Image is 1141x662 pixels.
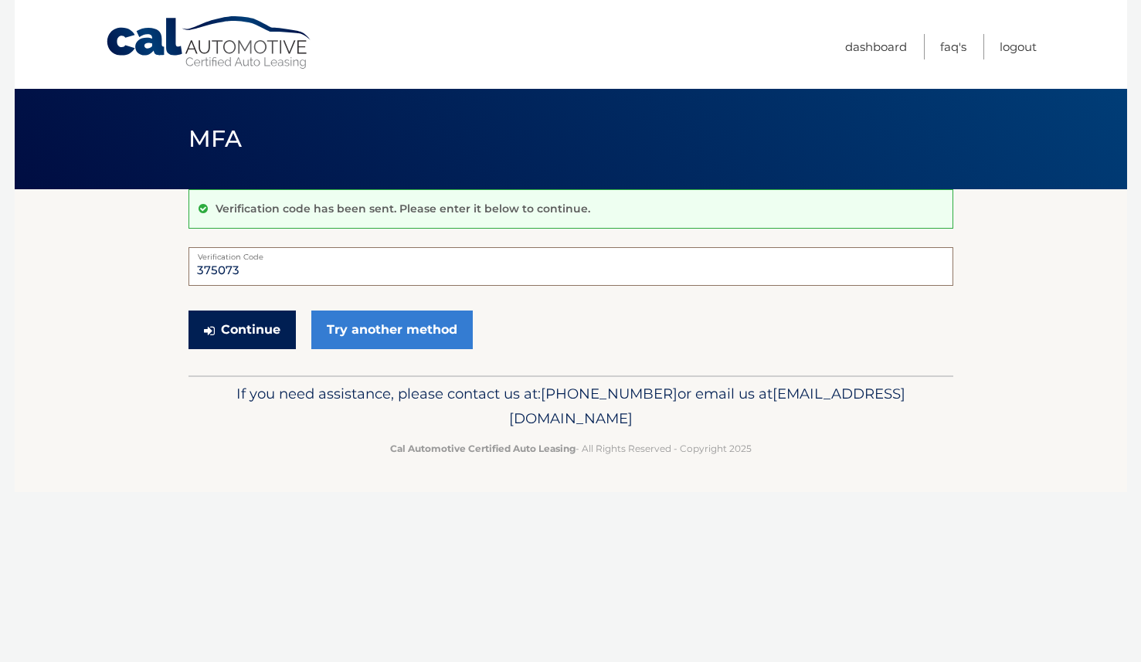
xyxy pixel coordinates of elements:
a: FAQ's [940,34,966,59]
a: Cal Automotive [105,15,314,70]
span: [PHONE_NUMBER] [541,385,677,402]
a: Try another method [311,311,473,349]
span: [EMAIL_ADDRESS][DOMAIN_NAME] [509,385,905,427]
span: MFA [188,124,243,153]
a: Dashboard [845,34,907,59]
label: Verification Code [188,247,953,260]
p: Verification code has been sent. Please enter it below to continue. [216,202,590,216]
strong: Cal Automotive Certified Auto Leasing [390,443,576,454]
p: - All Rights Reserved - Copyright 2025 [199,440,943,457]
button: Continue [188,311,296,349]
input: Verification Code [188,247,953,286]
p: If you need assistance, please contact us at: or email us at [199,382,943,431]
a: Logout [1000,34,1037,59]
